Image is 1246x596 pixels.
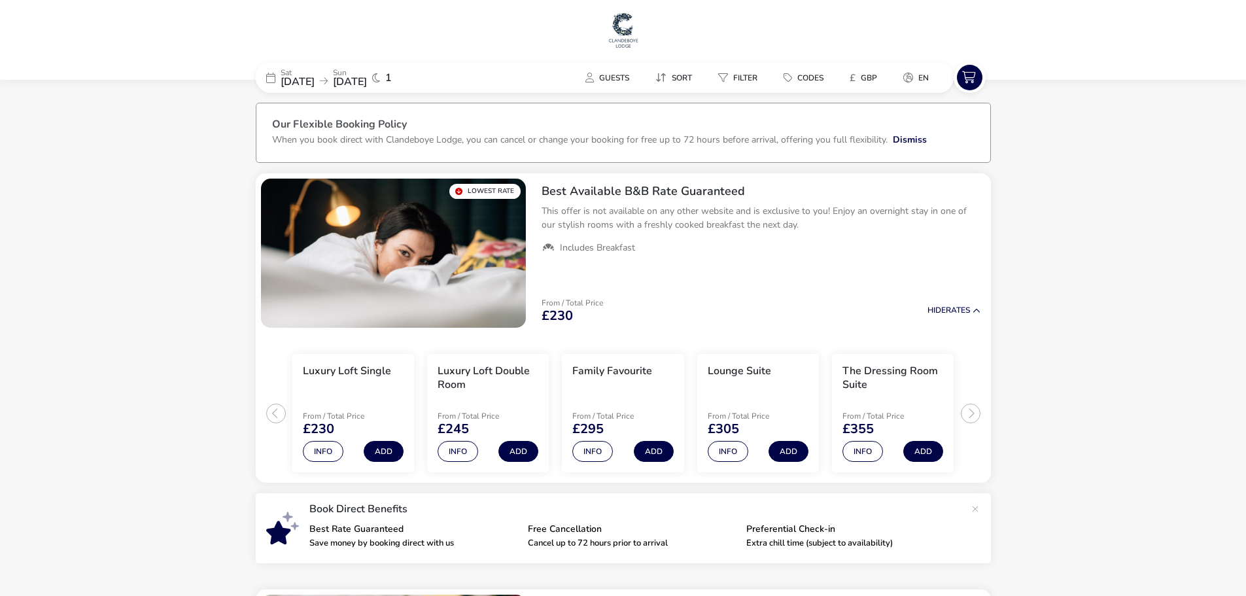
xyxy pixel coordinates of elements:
h3: Luxury Loft Double Room [438,364,538,392]
div: Best Available B&B Rate GuaranteedThis offer is not available on any other website and is exclusi... [531,173,991,265]
i: £ [850,71,856,84]
button: £GBP [839,68,888,87]
p: Save money by booking direct with us [309,539,517,548]
p: Best Rate Guaranteed [309,525,517,534]
span: Hide [927,305,946,315]
button: Info [842,441,883,462]
p: Extra chill time (subject to availability) [746,539,954,548]
naf-pibe-menu-bar-item: £GBP [839,68,893,87]
swiper-slide: 4 / 5 [691,349,825,478]
button: Dismiss [893,133,927,147]
naf-pibe-menu-bar-item: Filter [708,68,773,87]
p: Book Direct Benefits [309,504,965,514]
button: Sort [645,68,702,87]
div: Sat[DATE]Sun[DATE]1 [256,62,452,93]
p: From / Total Price [438,412,530,420]
h3: Lounge Suite [708,364,771,378]
h2: Best Available B&B Rate Guaranteed [542,184,980,199]
swiper-slide: 5 / 5 [825,349,960,478]
button: Guests [575,68,640,87]
h3: The Dressing Room Suite [842,364,943,392]
span: en [918,73,929,83]
button: Codes [773,68,834,87]
span: £305 [708,423,739,436]
p: Sun [333,69,367,77]
p: From / Total Price [542,299,603,307]
span: Sort [672,73,692,83]
span: £230 [542,309,573,323]
button: Info [438,441,478,462]
p: Sat [281,69,315,77]
h3: Luxury Loft Single [303,364,391,378]
naf-pibe-menu-bar-item: Guests [575,68,645,87]
span: GBP [861,73,877,83]
span: £230 [303,423,334,436]
button: Add [769,441,808,462]
div: Lowest Rate [449,184,521,199]
p: This offer is not available on any other website and is exclusive to you! Enjoy an overnight stay... [542,204,980,232]
button: en [893,68,939,87]
span: Filter [733,73,757,83]
p: From / Total Price [842,412,935,420]
button: Info [708,441,748,462]
swiper-slide: 2 / 5 [421,349,555,478]
button: Info [572,441,613,462]
swiper-slide: 3 / 5 [555,349,690,478]
span: 1 [385,73,392,83]
button: Add [634,441,674,462]
swiper-slide: 1 / 1 [261,179,526,328]
p: Free Cancellation [528,525,736,534]
naf-pibe-menu-bar-item: en [893,68,944,87]
img: Main Website [607,10,640,50]
span: £295 [572,423,604,436]
span: £245 [438,423,469,436]
span: £355 [842,423,874,436]
span: [DATE] [333,75,367,89]
span: Codes [797,73,823,83]
p: From / Total Price [708,412,801,420]
swiper-slide: 1 / 5 [286,349,421,478]
h3: Family Favourite [572,364,652,378]
button: Info [303,441,343,462]
button: Filter [708,68,768,87]
h3: Our Flexible Booking Policy [272,119,975,133]
span: [DATE] [281,75,315,89]
span: Includes Breakfast [560,242,635,254]
p: From / Total Price [303,412,396,420]
button: HideRates [927,306,980,315]
button: Add [364,441,404,462]
button: Add [498,441,538,462]
p: When you book direct with Clandeboye Lodge, you can cancel or change your booking for free up to ... [272,133,888,146]
p: Preferential Check-in [746,525,954,534]
p: Cancel up to 72 hours prior to arrival [528,539,736,548]
naf-pibe-menu-bar-item: Sort [645,68,708,87]
button: Add [903,441,943,462]
p: From / Total Price [572,412,665,420]
span: Guests [599,73,629,83]
naf-pibe-menu-bar-item: Codes [773,68,839,87]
